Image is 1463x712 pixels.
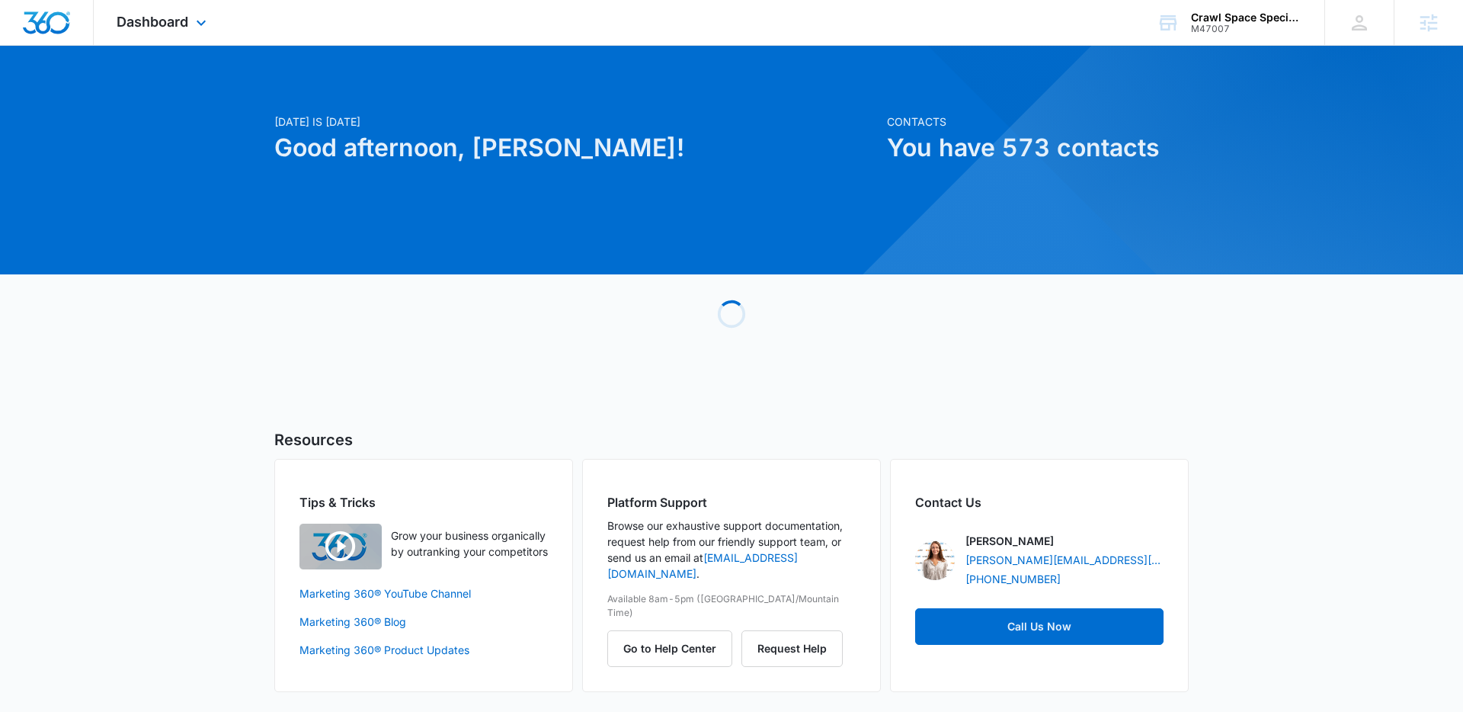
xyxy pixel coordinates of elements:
[887,114,1189,130] p: Contacts
[299,585,548,601] a: Marketing 360® YouTube Channel
[299,614,548,630] a: Marketing 360® Blog
[741,642,843,655] a: Request Help
[299,493,548,512] h2: Tips & Tricks
[965,552,1164,568] a: [PERSON_NAME][EMAIL_ADDRESS][DOMAIN_NAME]
[274,130,878,166] h1: Good afternoon, [PERSON_NAME]!
[299,524,382,569] img: Quick Overview Video
[915,493,1164,512] h2: Contact Us
[607,642,741,655] a: Go to Help Center
[274,114,878,130] p: [DATE] is [DATE]
[117,14,188,30] span: Dashboard
[607,493,856,512] h2: Platform Support
[299,642,548,658] a: Marketing 360® Product Updates
[965,533,1054,549] p: [PERSON_NAME]
[607,518,856,582] p: Browse our exhaustive support documentation, request help from our friendly support team, or send...
[887,130,1189,166] h1: You have 573 contacts
[1191,24,1302,34] div: account id
[607,630,732,667] button: Go to Help Center
[1191,11,1302,24] div: account name
[391,528,548,560] p: Grow your business organically by outranking your competitors
[915,608,1164,645] a: Call Us Now
[274,428,1189,451] h5: Resources
[607,592,856,620] p: Available 8am-5pm ([GEOGRAPHIC_DATA]/Mountain Time)
[741,630,843,667] button: Request Help
[915,540,955,580] img: Kaitlyn Thiem
[965,571,1061,587] a: [PHONE_NUMBER]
